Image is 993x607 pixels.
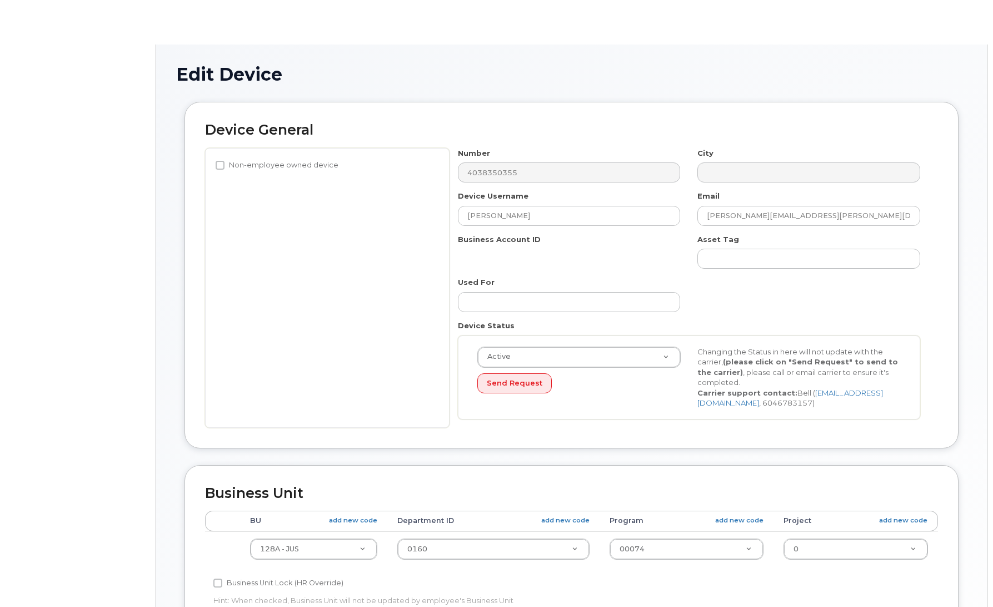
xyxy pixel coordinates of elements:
label: City [697,148,713,159]
label: Device Status [458,320,515,331]
h1: Edit Device [176,65,967,84]
th: BU [240,511,387,531]
a: [EMAIL_ADDRESS][DOMAIN_NAME] [697,388,883,408]
th: Department ID [387,511,600,531]
span: 0160 [407,545,427,553]
label: Business Unit Lock (HR Override) [213,576,343,590]
label: Email [697,191,720,201]
span: 128A - JUS [260,545,299,553]
th: Project [774,511,938,531]
strong: Carrier support contact: [697,388,797,397]
p: Hint: When checked, Business Unit will not be updated by employee's Business Unit [213,595,685,606]
a: add new code [879,516,927,525]
a: add new code [541,516,590,525]
label: Non-employee owned device [216,159,338,172]
a: add new code [329,516,377,525]
h2: Business Unit [205,486,938,501]
a: 0 [784,539,927,559]
input: Business Unit Lock (HR Override) [213,579,222,588]
h2: Device General [205,122,938,138]
input: Non-employee owned device [216,161,224,170]
label: Asset Tag [697,234,739,245]
span: 00074 [620,545,645,553]
th: Program [600,511,774,531]
label: Business Account ID [458,234,541,245]
a: add new code [715,516,764,525]
label: Number [458,148,490,159]
div: Changing the Status in here will not update with the carrier, , please call or email carrier to e... [689,347,909,408]
span: Active [481,352,511,362]
a: Active [478,347,680,367]
strong: (please click on "Send Request" to send to the carrier) [697,357,898,377]
label: Used For [458,277,495,288]
span: 0 [794,545,799,553]
a: 128A - JUS [251,539,377,559]
button: Send Request [477,373,552,394]
label: Device Username [458,191,528,201]
a: 0160 [398,539,589,559]
a: 00074 [610,539,763,559]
